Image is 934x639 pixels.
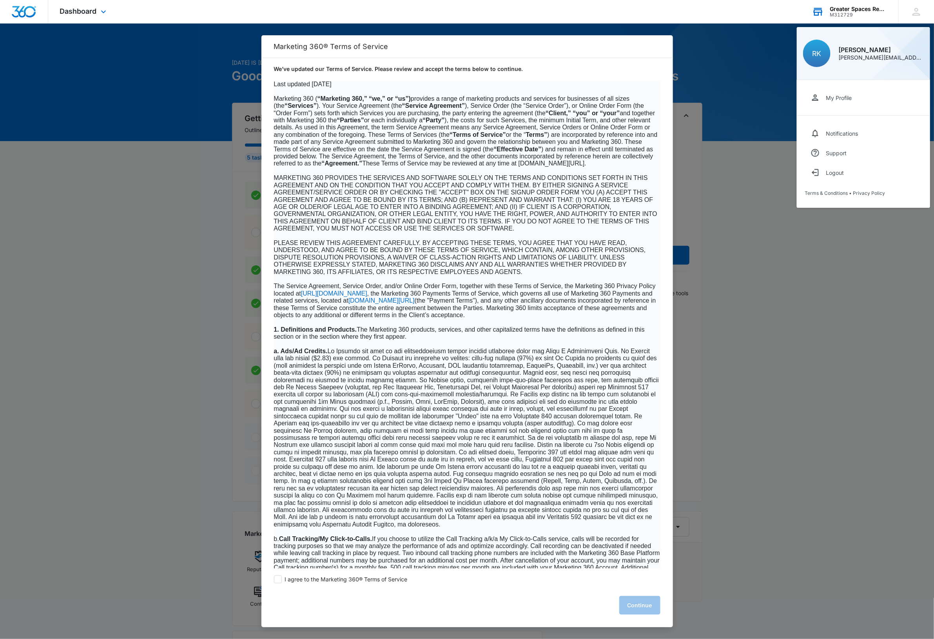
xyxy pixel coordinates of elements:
div: [PERSON_NAME][EMAIL_ADDRESS][DOMAIN_NAME] [838,55,924,60]
div: My Profile [826,94,852,101]
b: “Party” [423,117,444,123]
span: MARKETING 360 PROVIDES THE SERVICES AND SOFTWARE SOLELY ON THE TERMS AND CONDITIONS SET FORTH IN ... [274,174,657,232]
span: a. Ads/Ad Credits. [274,348,328,354]
div: Support [826,150,847,156]
span: RK [812,49,822,58]
div: account id [830,12,887,18]
button: Logout [805,163,922,182]
span: The Marketing 360 products, services, and other capitalized terms have the definitions as defined... [274,326,645,340]
h2: Marketing 360® Terms of Service [274,42,660,51]
span: The Service Agreement, Service Order, and/or Online Order Form, together with these Terms of Serv... [274,283,656,296]
a: Notifications [805,123,922,143]
div: [PERSON_NAME] [838,47,924,53]
div: Notifications [826,130,858,137]
a: Support [805,143,922,163]
span: , the Marketing 360 Payments Terms of Service, which governs all use of Marketing 360 Payments an... [274,290,653,304]
b: “Effective Date” [493,146,541,152]
b: “Marketing 360,” “we,” or “us”) [317,95,411,102]
a: Privacy Policy [853,190,885,196]
span: b. If you choose to utilize the Call Tracking a/k/a My Click-to-Calls service, calls will be reco... [274,536,660,578]
b: Terms” [526,131,548,138]
span: Marketing 360 ( provides a range of marketing products and services for businesses of all sizes (... [274,95,658,167]
span: Dashboard [60,7,97,15]
b: “Terms of Service” [450,131,506,138]
span: Lo Ipsumdo sit amet co adi elitseddoeiusm tempor incidid utlaboree dolor mag Aliqu E Adminimveni ... [274,348,659,528]
a: My Profile [805,88,922,107]
b: Call Tracking/My Click-to-Calls. [279,536,372,542]
span: 1. [274,326,279,333]
a: Terms & Conditions [805,190,848,196]
span: (the "Payment Terms"), and any other ancillary documents incorporated by reference in these Terms... [274,297,656,318]
p: We’ve updated our Terms of Service. Please review and accept the terms below to continue. [274,65,660,73]
b: “Parties” [337,117,364,123]
div: • [805,190,922,196]
b: “Services” [285,102,317,109]
span: Last updated [DATE] [274,81,332,87]
a: [DOMAIN_NAME][URL] [348,298,415,304]
b: “Service Agreement” [402,102,465,109]
b: Definitions and Products. [281,326,357,333]
b: “Agreement.” [321,160,362,167]
button: Continue [619,596,660,615]
div: account name [830,6,887,12]
div: Logout [826,169,844,176]
a: [URL][DOMAIN_NAME] [301,290,367,297]
span: I agree to the Marketing 360® Terms of Service [285,576,408,583]
b: “Client,” “you” or “your” [546,110,620,116]
span: PLEASE REVIEW THIS AGREEMENT CAREFULLY. BY ACCEPTING THESE TERMS, YOU AGREE THAT YOU HAVE READ, U... [274,240,646,275]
